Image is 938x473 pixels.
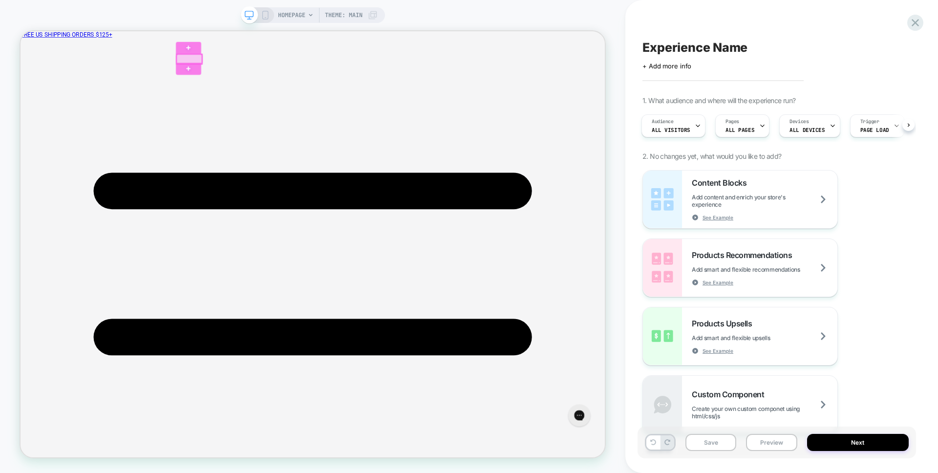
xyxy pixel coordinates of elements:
span: Content Blocks [692,178,751,188]
span: All Visitors [652,127,690,133]
span: 2. No changes yet, what would you like to add? [642,152,781,160]
span: Experience Name [642,40,747,55]
span: Theme: MAIN [325,7,362,23]
span: ALL PAGES [725,127,754,133]
span: See Example [703,214,733,221]
span: See Example [703,347,733,354]
span: Custom Component [692,389,769,399]
span: ALL DEVICES [789,127,825,133]
span: Page Load [860,127,889,133]
span: Pages [725,118,739,125]
span: Trigger [860,118,879,125]
span: Add smart and flexible recommendations [692,266,825,273]
span: Products Upsells [692,319,757,328]
button: Next [807,434,909,451]
span: Create your own custom componet using html/css/js [692,405,837,420]
span: See Example [703,279,733,286]
span: Add content and enrich your store's experience [692,193,837,208]
span: Audience [652,118,674,125]
button: Preview [746,434,797,451]
span: HOMEPAGE [278,7,305,23]
span: Devices [789,118,809,125]
span: + Add more info [642,62,691,70]
span: Products Recommendations [692,250,797,260]
button: Gorgias live chat [5,3,34,33]
button: Save [685,434,736,451]
span: 1. What audience and where will the experience run? [642,96,795,105]
span: Add smart and flexible upsells [692,334,794,342]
